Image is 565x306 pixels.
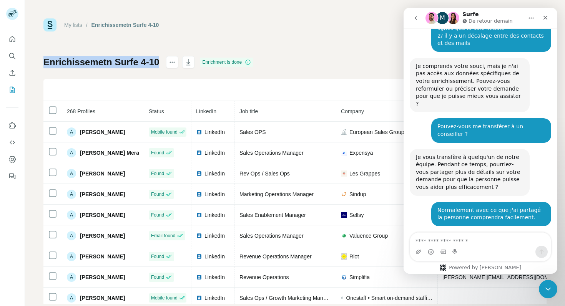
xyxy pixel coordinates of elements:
span: LinkedIn [204,273,225,281]
div: A [67,252,76,261]
img: company-logo [341,233,347,239]
span: Sales Enablement Manager [239,212,306,218]
div: A [67,127,76,137]
h1: Enrichissemetn Surfe 4-10 [43,56,159,68]
span: Riot [349,253,359,260]
span: Found [151,149,164,156]
span: [PERSON_NAME] [80,253,125,260]
span: [PERSON_NAME] [80,273,125,281]
div: FinAI dit… [6,50,148,111]
span: LinkedIn [204,128,225,136]
span: [PERSON_NAME] [80,190,125,198]
img: LinkedIn logo [196,233,202,239]
img: LinkedIn logo [196,150,202,156]
span: Expensya [349,149,373,157]
span: Revenue Operations Manager [239,253,312,260]
span: LinkedIn [204,170,225,177]
button: Sélectionneur de fichier gif [37,241,43,247]
span: LinkedIn [204,190,225,198]
button: Use Surfe API [6,136,18,149]
span: Mobile found [151,294,178,301]
span: LinkedIn [196,108,216,114]
div: Pouvez-vous me transférer à un conseiller ? [34,115,141,130]
div: A [67,273,76,282]
img: LinkedIn logo [196,129,202,135]
div: Enrichment is done [200,58,253,67]
span: Revenue Operations [239,274,289,280]
div: Je comprends votre souci, mais je n'ai pas accès aux données spécifiques de votre enrichissement.... [6,50,126,105]
span: Sales Operations Manager [239,150,304,156]
img: LinkedIn logo [196,212,202,218]
span: Sales OPS [239,129,266,135]
img: LinkedIn logo [196,191,202,197]
button: Dashboard [6,152,18,166]
span: Found [151,170,164,177]
div: FinAI dit… [6,141,148,194]
span: LinkedIn [204,253,225,260]
button: Use Surfe on LinkedIn [6,119,18,132]
span: Found [151,212,164,218]
img: LinkedIn logo [196,274,202,280]
span: Sales Ops / Growth Marketing Manager [239,295,334,301]
div: A [67,169,76,178]
span: Found [151,253,164,260]
span: Marketing Operations Manager [239,191,314,197]
img: company-logo [341,191,347,197]
button: Start recording [49,241,55,247]
div: A [67,148,76,157]
div: Enrichissemetn Surfe 4-10 [91,21,159,29]
button: Quick start [6,32,18,46]
div: A [67,231,76,240]
span: Simplifia [349,273,370,281]
span: European Sales Group [349,128,404,136]
span: Company [341,108,364,114]
button: Search [6,49,18,63]
span: Job title [239,108,258,114]
div: Normalement avec ce que j'ai partagé la personne comprendra facilement. [28,194,148,218]
li: / [86,21,88,29]
img: company-logo [341,150,347,156]
span: [PERSON_NAME] [80,294,125,302]
button: Télécharger la pièce jointe [12,241,18,247]
div: Je vous transfère à quelqu'un de notre équipe. Pendant ce temps, pourriez-vous partager plus de d... [12,146,120,184]
button: My lists [6,83,18,97]
div: alexis@luceed.ai dit… [6,194,148,225]
img: LinkedIn logo [196,170,202,177]
span: Sales Operations Manager [239,233,304,239]
span: Rev Ops / Sales Ops [239,170,290,177]
span: [PERSON_NAME] [80,232,125,240]
span: Sellsy [349,211,364,219]
div: Je vous transfère à quelqu'un de notre équipe. Pendant ce temps, pourriez-vous partager plus de d... [6,141,126,188]
button: Enrich CSV [6,66,18,80]
span: Mobile found [151,129,178,136]
img: Surfe Logo [43,18,56,31]
iframe: Intercom live chat [539,280,557,298]
div: Normalement avec ce que j'ai partagé la personne comprendra facilement. [34,199,141,214]
span: [PERSON_NAME] Mera [80,149,139,157]
span: LinkedIn [204,294,225,302]
img: company-logo [341,274,347,280]
img: company-logo [341,253,347,260]
span: LinkedIn [204,149,225,157]
span: Valuence Group [349,232,388,240]
img: LinkedIn logo [196,253,202,260]
span: Les Grappes [349,170,380,177]
div: Je comprends votre souci, mais je n'ai pas accès aux données spécifiques de votre enrichissement.... [12,55,120,100]
span: [PERSON_NAME] [80,211,125,219]
div: A [67,190,76,199]
button: Sélectionneur d’emoji [24,241,30,247]
span: 268 Profiles [67,108,95,114]
div: A [67,293,76,303]
textarea: Envoyer un message... [7,225,147,238]
span: LinkedIn [204,232,225,240]
button: actions [166,56,178,68]
span: [PERSON_NAME] [80,128,125,136]
span: Sindup [349,190,366,198]
div: A [67,210,76,220]
div: Pouvez-vous me transférer à un conseiller ? [28,111,148,135]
